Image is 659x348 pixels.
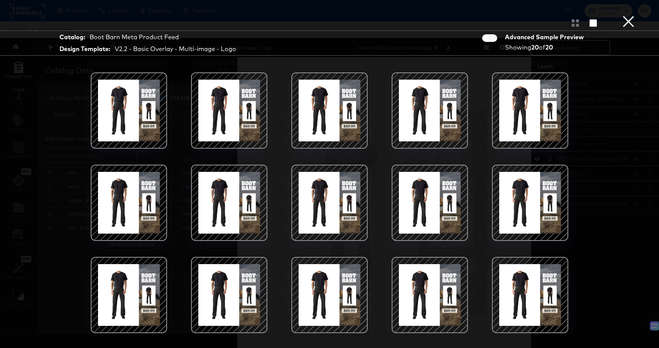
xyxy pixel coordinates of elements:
[90,33,179,42] div: Boot Barn Meta Product Feed
[531,43,539,51] strong: 20
[115,45,236,53] div: V2.2 - Basic Overlay - Multi-image - Logo
[505,43,587,52] div: Showing of
[505,33,587,42] div: Advanced Sample Preview
[59,33,85,42] strong: Catalog:
[545,43,553,51] strong: 20
[59,45,110,53] strong: Design Template:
